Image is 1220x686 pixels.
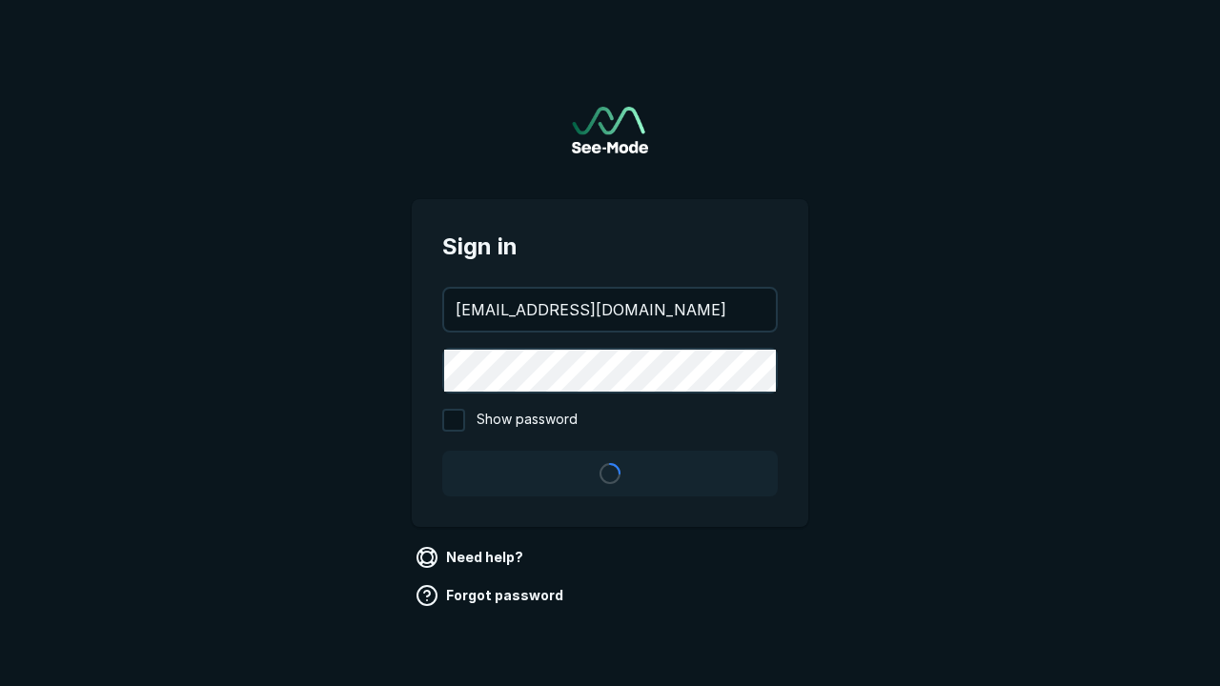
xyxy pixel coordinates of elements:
a: Need help? [412,542,531,573]
span: Show password [477,409,578,432]
a: Go to sign in [572,107,648,153]
input: your@email.com [444,289,776,331]
span: Sign in [442,230,778,264]
img: See-Mode Logo [572,107,648,153]
a: Forgot password [412,580,571,611]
